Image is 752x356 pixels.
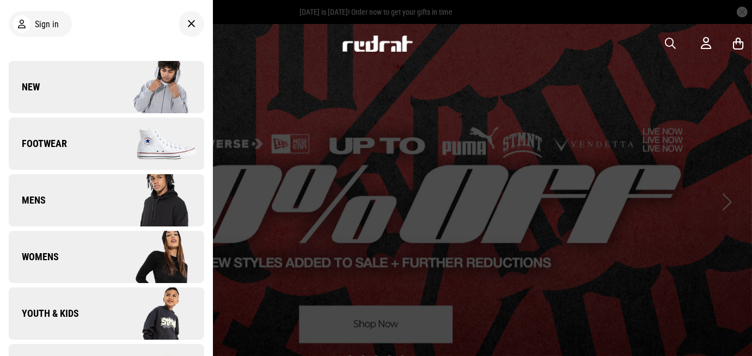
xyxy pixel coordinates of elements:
[9,307,79,320] span: Youth & Kids
[341,35,413,52] img: Redrat logo
[9,174,204,226] a: Mens Company
[106,230,204,284] img: Company
[9,61,204,113] a: New Company
[106,286,204,341] img: Company
[106,60,204,114] img: Company
[9,4,41,37] button: Open LiveChat chat widget
[9,81,40,94] span: New
[106,173,204,228] img: Company
[9,137,67,150] span: Footwear
[9,231,204,283] a: Womens Company
[9,287,204,340] a: Youth & Kids Company
[9,250,59,263] span: Womens
[9,194,46,207] span: Mens
[35,19,59,29] span: Sign in
[106,116,204,171] img: Company
[9,118,204,170] a: Footwear Company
